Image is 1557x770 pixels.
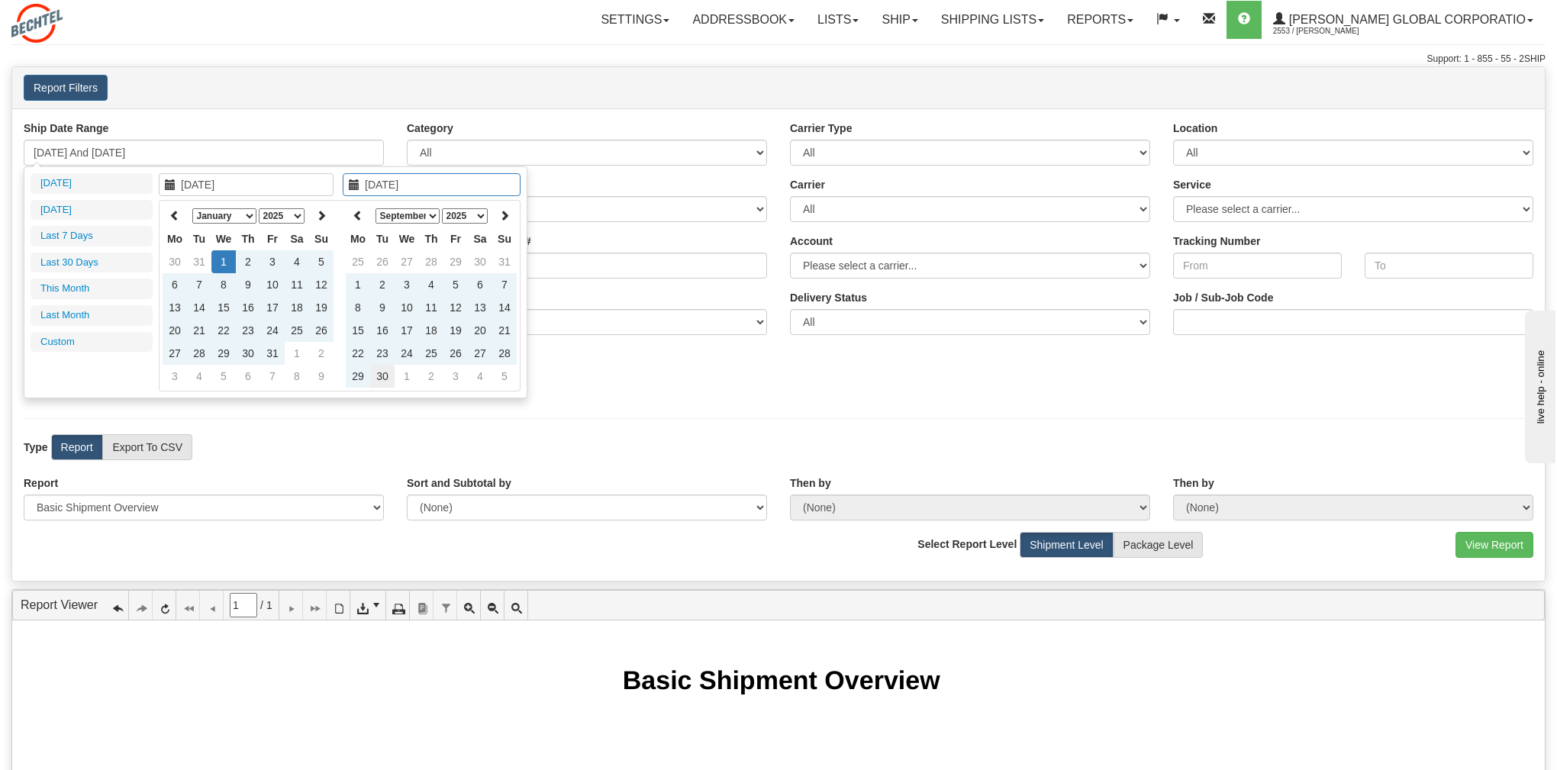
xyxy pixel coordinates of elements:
[31,279,153,299] li: This Month
[31,305,153,326] li: Last Month
[327,591,350,620] a: Toggle Print Preview
[211,365,236,388] td: 5
[266,598,272,613] span: 1
[163,296,187,319] td: 13
[589,1,681,39] a: Settings
[309,227,334,250] th: Su
[492,273,517,296] td: 7
[187,342,211,365] td: 28
[681,1,806,39] a: Addressbook
[1262,1,1545,39] a: [PERSON_NAME] Global Corporatio 2553 / [PERSON_NAME]
[285,273,309,296] td: 11
[260,250,285,273] td: 3
[790,290,867,305] label: Please ensure data set in report has been RECENTLY tracked from your Shipment History
[24,440,48,455] label: Type
[236,296,260,319] td: 16
[236,250,260,273] td: 2
[419,227,443,250] th: Th
[407,475,511,491] label: Sort and Subtotal by
[1173,475,1214,491] label: Then by
[492,250,517,273] td: 31
[309,273,334,296] td: 12
[163,365,187,388] td: 3
[419,296,443,319] td: 11
[309,319,334,342] td: 26
[163,227,187,250] th: Mo
[31,173,153,194] li: [DATE]
[163,273,187,296] td: 6
[260,296,285,319] td: 17
[346,273,370,296] td: 1
[395,227,419,250] th: We
[309,365,334,388] td: 9
[346,227,370,250] th: Mo
[102,434,192,460] label: Export To CSV
[870,1,929,39] a: Ship
[481,591,504,620] a: Zoom Out
[468,227,492,250] th: Sa
[1365,253,1533,279] input: To
[468,250,492,273] td: 30
[790,234,833,249] label: Account
[386,591,410,620] a: Print
[419,365,443,388] td: 2
[790,309,1150,335] select: Please ensure data set in report has been RECENTLY tracked from your Shipment History
[309,250,334,273] td: 5
[211,227,236,250] th: We
[31,253,153,273] li: Last 30 Days
[187,227,211,250] th: Tu
[407,234,531,249] label: Order # / Ship Request #
[419,342,443,365] td: 25
[468,296,492,319] td: 13
[105,591,129,620] a: Navigate Backward
[285,227,309,250] th: Sa
[11,13,141,24] div: live help - online
[395,273,419,296] td: 3
[236,227,260,250] th: Th
[370,296,395,319] td: 9
[1056,1,1145,39] a: Reports
[443,342,468,365] td: 26
[187,296,211,319] td: 14
[346,319,370,342] td: 15
[370,365,395,388] td: 30
[370,342,395,365] td: 23
[790,475,831,491] label: Then by
[1285,13,1526,26] span: [PERSON_NAME] Global Corporatio
[31,226,153,246] li: Last 7 Days
[492,342,517,365] td: 28
[1273,24,1388,39] span: 2553 / [PERSON_NAME]
[443,250,468,273] td: 29
[163,250,187,273] td: 30
[31,200,153,221] li: [DATE]
[260,342,285,365] td: 31
[1173,290,1273,305] label: Job / Sub-Job Code
[187,273,211,296] td: 7
[917,536,1017,552] label: Select Report Level
[370,250,395,273] td: 26
[468,342,492,365] td: 27
[504,591,528,620] a: Toggle FullPage/PageWidth
[236,342,260,365] td: 30
[236,319,260,342] td: 23
[1522,307,1555,462] iframe: chat widget
[24,121,108,136] label: Ship Date Range
[211,273,236,296] td: 8
[468,365,492,388] td: 4
[285,342,309,365] td: 1
[623,665,940,694] div: Basic Shipment Overview
[492,296,517,319] td: 14
[468,273,492,296] td: 6
[309,296,334,319] td: 19
[930,1,1056,39] a: Shipping lists
[790,177,825,192] label: Carrier
[309,342,334,365] td: 2
[1173,177,1211,192] label: Service
[443,319,468,342] td: 19
[419,319,443,342] td: 18
[443,273,468,296] td: 5
[395,342,419,365] td: 24
[260,227,285,250] th: Fr
[260,319,285,342] td: 24
[1173,253,1342,279] input: From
